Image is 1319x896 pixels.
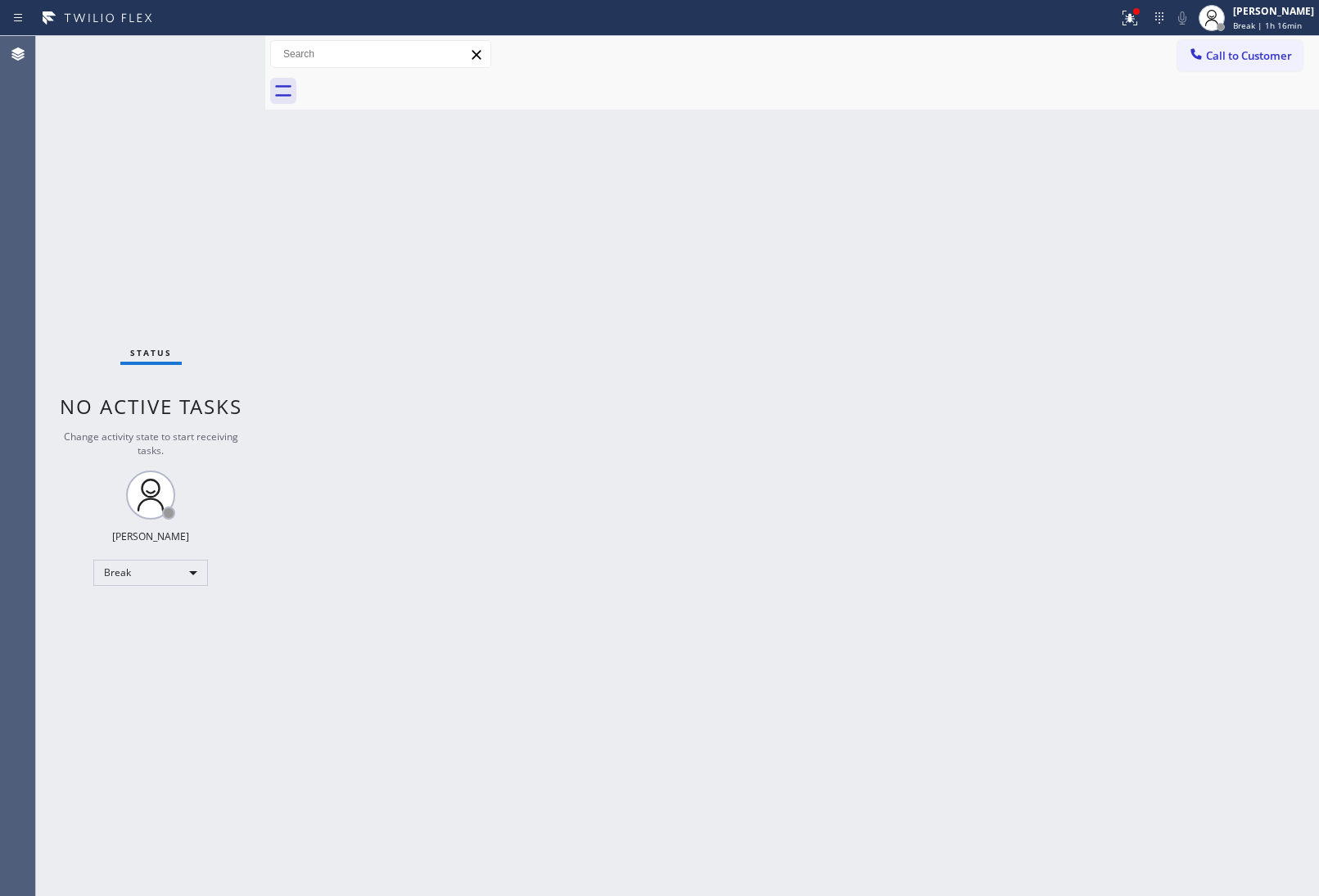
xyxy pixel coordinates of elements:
[1171,7,1194,29] button: Mute
[1233,20,1302,31] span: Break | 1h 16min
[1206,48,1292,63] span: Call to Customer
[112,529,189,543] div: [PERSON_NAME]
[1233,4,1314,18] div: [PERSON_NAME]
[1177,40,1303,71] button: Call to Customer
[60,393,242,420] span: No active tasks
[130,347,172,358] span: Status
[64,430,238,457] span: Change activity state to start receiving tasks.
[93,560,208,586] div: Break
[271,41,490,67] input: Search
